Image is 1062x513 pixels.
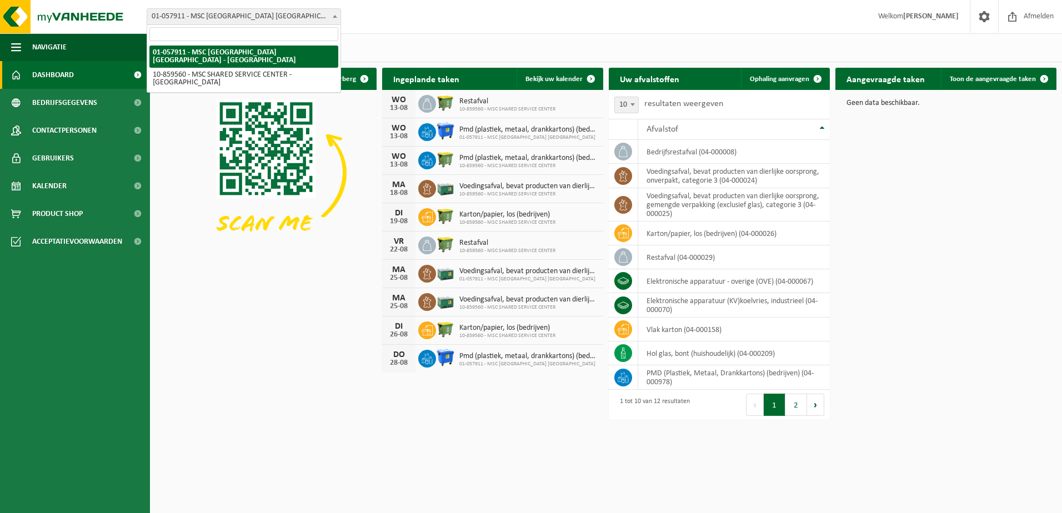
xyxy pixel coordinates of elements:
[835,68,936,89] h2: Aangevraagde taken
[903,12,959,21] strong: [PERSON_NAME]
[638,188,830,222] td: voedingsafval, bevat producten van dierlijke oorsprong, gemengde verpakking (exclusief glas), cat...
[388,161,410,169] div: 13-08
[941,68,1055,90] a: Toon de aangevraagde taken
[388,189,410,197] div: 18-08
[323,68,375,90] button: Verberg
[459,191,598,198] span: 10-859560 - MSC SHARED SERVICE CENTER
[459,248,555,254] span: 10-859560 - MSC SHARED SERVICE CENTER
[647,125,678,134] span: Afvalstof
[149,68,338,90] li: 10-859560 - MSC SHARED SERVICE CENTER - [GEOGRAPHIC_DATA]
[388,331,410,339] div: 26-08
[638,164,830,188] td: voedingsafval, bevat producten van dierlijke oorsprong, onverpakt, categorie 3 (04-000024)
[459,163,598,169] span: 10-859560 - MSC SHARED SERVICE CENTER
[785,394,807,416] button: 2
[436,348,455,367] img: WB-1100-HPE-BE-04
[149,46,338,68] li: 01-057911 - MSC [GEOGRAPHIC_DATA] [GEOGRAPHIC_DATA] - [GEOGRAPHIC_DATA]
[459,267,598,276] span: Voedingsafval, bevat producten van dierlijke oorsprong, onverpakt, categorie 3
[436,93,455,112] img: WB-1100-HPE-GN-51
[388,218,410,225] div: 19-08
[644,99,723,108] label: resultaten weergeven
[436,320,455,339] img: WB-1100-HPE-GN-51
[459,361,598,368] span: 01-057911 - MSC [GEOGRAPHIC_DATA] [GEOGRAPHIC_DATA]
[638,341,830,365] td: hol glas, bont (huishoudelijk) (04-000209)
[388,124,410,133] div: WO
[382,68,470,89] h2: Ingeplande taken
[388,152,410,161] div: WO
[388,294,410,303] div: MA
[609,68,690,89] h2: Uw afvalstoffen
[388,95,410,104] div: WO
[32,33,67,61] span: Navigatie
[436,178,455,197] img: PB-LB-0680-HPE-GN-01
[517,68,602,90] a: Bekijk uw kalender
[846,99,1045,107] p: Geen data beschikbaar.
[388,265,410,274] div: MA
[32,144,74,172] span: Gebruikers
[459,276,598,283] span: 01-057911 - MSC [GEOGRAPHIC_DATA] [GEOGRAPHIC_DATA]
[388,322,410,331] div: DI
[750,76,809,83] span: Ophaling aanvragen
[332,76,356,83] span: Verberg
[746,394,764,416] button: Previous
[459,106,555,113] span: 10-859560 - MSC SHARED SERVICE CENTER
[807,394,824,416] button: Next
[388,180,410,189] div: MA
[436,122,455,140] img: WB-1100-HPE-BE-04
[459,154,598,163] span: Pmd (plastiek, metaal, drankkartons) (bedrijven)
[459,324,555,333] span: Karton/papier, los (bedrijven)
[459,239,555,248] span: Restafval
[638,140,830,164] td: bedrijfsrestafval (04-000008)
[156,90,377,256] img: Download de VHEPlus App
[388,209,410,218] div: DI
[459,304,598,311] span: 10-859560 - MSC SHARED SERVICE CENTER
[638,245,830,269] td: restafval (04-000029)
[638,269,830,293] td: elektronische apparatuur - overige (OVE) (04-000067)
[388,350,410,359] div: DO
[459,210,555,219] span: Karton/papier, los (bedrijven)
[147,9,340,24] span: 01-057911 - MSC BELGIUM NV - ANTWERPEN
[459,219,555,226] span: 10-859560 - MSC SHARED SERVICE CENTER
[459,333,555,339] span: 10-859560 - MSC SHARED SERVICE CENTER
[32,200,83,228] span: Product Shop
[388,133,410,140] div: 13-08
[615,97,638,113] span: 10
[436,207,455,225] img: WB-1100-HPE-GN-51
[436,150,455,169] img: WB-1100-HPE-GN-51
[388,274,410,282] div: 25-08
[614,393,690,417] div: 1 tot 10 van 12 resultaten
[459,97,555,106] span: Restafval
[764,394,785,416] button: 1
[388,237,410,246] div: VR
[32,228,122,255] span: Acceptatievoorwaarden
[436,235,455,254] img: WB-1100-HPE-GN-51
[388,246,410,254] div: 22-08
[638,318,830,341] td: vlak karton (04-000158)
[32,89,97,117] span: Bedrijfsgegevens
[459,125,598,134] span: Pmd (plastiek, metaal, drankkartons) (bedrijven)
[32,117,97,144] span: Contactpersonen
[388,104,410,112] div: 13-08
[638,365,830,390] td: PMD (Plastiek, Metaal, Drankkartons) (bedrijven) (04-000978)
[459,134,598,141] span: 01-057911 - MSC [GEOGRAPHIC_DATA] [GEOGRAPHIC_DATA]
[525,76,583,83] span: Bekijk uw kalender
[614,97,639,113] span: 10
[459,182,598,191] span: Voedingsafval, bevat producten van dierlijke oorsprong, gemengde verpakking (exc...
[436,263,455,282] img: PB-LB-0680-HPE-GN-01
[436,291,455,310] img: PB-LB-0680-HPE-GN-01
[950,76,1036,83] span: Toon de aangevraagde taken
[147,8,341,25] span: 01-057911 - MSC BELGIUM NV - ANTWERPEN
[388,359,410,367] div: 28-08
[32,172,67,200] span: Kalender
[459,295,598,304] span: Voedingsafval, bevat producten van dierlijke oorsprong, gemengde verpakking (exc...
[638,293,830,318] td: elektronische apparatuur (KV)koelvries, industrieel (04-000070)
[638,222,830,245] td: karton/papier, los (bedrijven) (04-000026)
[459,352,598,361] span: Pmd (plastiek, metaal, drankkartons) (bedrijven)
[741,68,829,90] a: Ophaling aanvragen
[388,303,410,310] div: 25-08
[32,61,74,89] span: Dashboard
